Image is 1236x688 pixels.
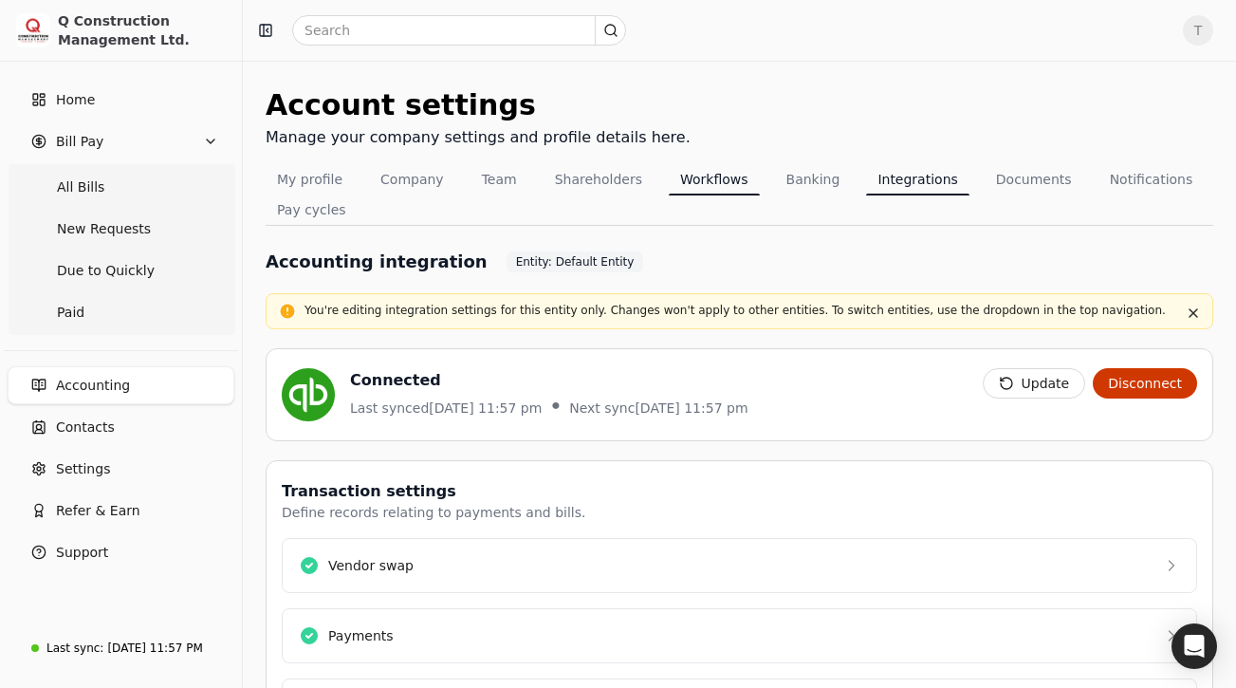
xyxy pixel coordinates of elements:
[328,556,414,576] div: Vendor swap
[57,177,104,197] span: All Bills
[8,450,234,488] a: Settings
[282,503,585,523] div: Define records relating to payments and bills.
[866,164,969,195] button: Integrations
[350,369,748,392] div: Connected
[328,626,394,646] div: Payments
[266,126,691,149] div: Manage your company settings and profile details here.
[985,164,1083,195] button: Documents
[11,293,231,331] a: Paid
[56,132,103,152] span: Bill Pay
[369,164,455,195] button: Company
[266,195,358,225] button: Pay cycles
[11,251,231,289] a: Due to Quickly
[8,408,234,446] a: Contacts
[282,608,1197,663] button: Payments
[107,640,202,657] div: [DATE] 11:57 PM
[282,480,585,503] div: Transaction settings
[57,219,151,239] span: New Requests
[57,261,155,281] span: Due to Quickly
[516,253,635,270] span: Entity: Default Entity
[549,395,562,418] span: •
[57,303,84,323] span: Paid
[1093,368,1197,399] button: Disconnect
[58,11,226,49] div: Q Construction Management Ltd.
[1098,164,1205,195] button: Notifications
[56,543,108,563] span: Support
[266,249,488,274] h1: Accounting integration
[282,538,1197,593] button: Vendor swap
[46,640,103,657] div: Last sync:
[470,164,528,195] button: Team
[56,418,115,437] span: Contacts
[669,164,760,195] button: Workflows
[56,459,110,479] span: Settings
[56,501,140,521] span: Refer & Earn
[8,492,234,530] button: Refer & Earn
[8,631,234,665] a: Last sync:[DATE] 11:57 PM
[983,368,1086,399] button: Update
[266,164,354,195] button: My profile
[8,122,234,160] button: Bill Pay
[11,168,231,206] a: All Bills
[292,15,626,46] input: Search
[544,164,654,195] button: Shareholders
[266,164,1213,226] nav: Tabs
[775,164,852,195] button: Banking
[350,392,748,420] div: Last synced [DATE] 11:57 pm Next sync [DATE] 11:57 pm
[56,90,95,110] span: Home
[266,84,691,126] div: Account settings
[8,533,234,571] button: Support
[1171,623,1217,669] div: Open Intercom Messenger
[1183,15,1213,46] button: T
[16,13,50,47] img: 3171ca1f-602b-4dfe-91f0-0ace091e1481.jpeg
[304,302,1174,319] p: You're editing integration settings for this entity only. Changes won't apply to other entities. ...
[56,376,130,396] span: Accounting
[8,366,234,404] a: Accounting
[11,210,231,248] a: New Requests
[8,81,234,119] a: Home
